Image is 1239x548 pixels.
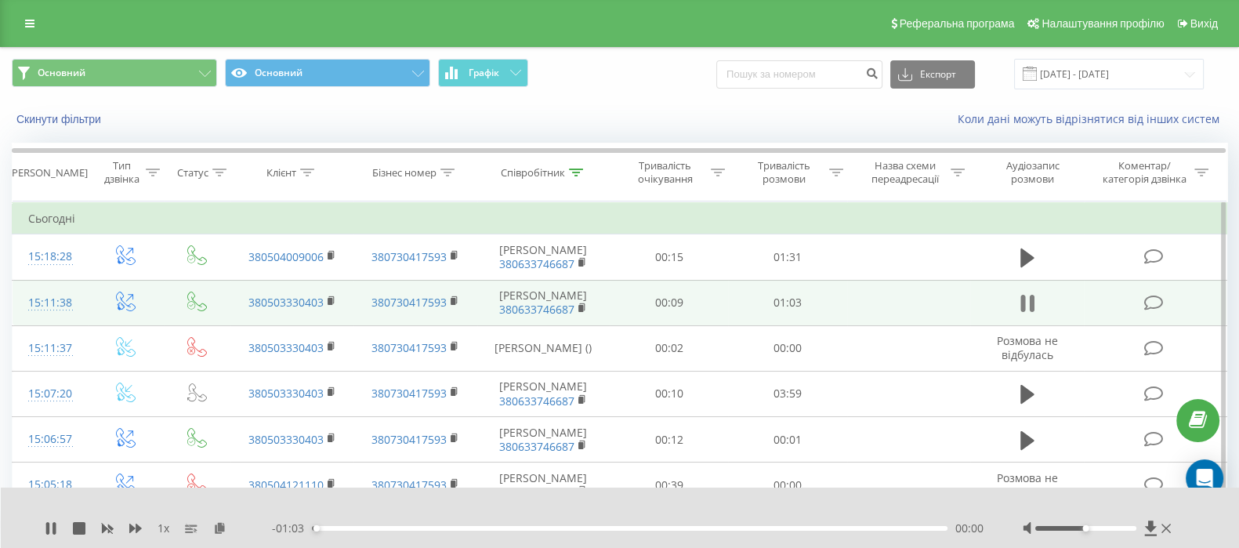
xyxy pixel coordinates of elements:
[225,59,430,87] button: Основний
[499,394,574,408] a: 380633746687
[248,386,324,401] a: 380503330403
[728,463,846,508] td: 00:00
[38,67,85,79] span: Основний
[248,295,324,310] a: 380503330403
[12,112,109,126] button: Скинути фільтри
[272,521,312,536] span: - 01:03
[610,417,728,463] td: 00:12
[1083,525,1089,532] div: Accessibility label
[1042,17,1164,30] span: Налаштування профілю
[248,249,324,264] a: 380504009006
[499,439,574,454] a: 380633746687
[728,325,846,371] td: 00:00
[958,111,1227,126] a: Коли дані можуть відрізнятися вiд інших систем
[28,288,72,318] div: 15:11:38
[863,159,947,186] div: Назва схеми переадресації
[499,256,574,271] a: 380633746687
[1186,459,1223,497] div: Open Intercom Messenger
[499,484,574,499] a: 380633746687
[477,325,610,371] td: [PERSON_NAME] ()
[997,333,1058,362] span: Розмова не відбулась
[890,60,975,89] button: Експорт
[610,234,728,280] td: 00:15
[102,159,142,186] div: Тип дзвінка
[371,295,447,310] a: 380730417593
[248,432,324,447] a: 380503330403
[610,280,728,325] td: 00:09
[610,463,728,508] td: 00:39
[716,60,882,89] input: Пошук за номером
[158,521,169,536] span: 1 x
[477,417,610,463] td: [PERSON_NAME]
[28,424,72,455] div: 15:06:57
[12,59,217,87] button: Основний
[955,521,984,536] span: 00:00
[610,325,728,371] td: 00:02
[469,67,499,78] span: Графік
[372,166,437,180] div: Бізнес номер
[728,234,846,280] td: 01:31
[743,159,825,186] div: Тривалість розмови
[28,379,72,409] div: 15:07:20
[501,166,565,180] div: Співробітник
[477,234,610,280] td: [PERSON_NAME]
[477,280,610,325] td: [PERSON_NAME]
[13,203,1227,234] td: Сьогодні
[371,432,447,447] a: 380730417593
[499,302,574,317] a: 380633746687
[728,371,846,416] td: 03:59
[248,477,324,492] a: 380504121110
[9,166,88,180] div: [PERSON_NAME]
[177,166,208,180] div: Статус
[728,280,846,325] td: 01:03
[371,340,447,355] a: 380730417593
[477,371,610,416] td: [PERSON_NAME]
[371,249,447,264] a: 380730417593
[900,17,1015,30] span: Реферальна програма
[997,470,1058,499] span: Розмова не відбулась
[28,333,72,364] div: 15:11:37
[371,386,447,401] a: 380730417593
[248,340,324,355] a: 380503330403
[984,159,1080,186] div: Аудіозапис розмови
[477,463,610,508] td: [PERSON_NAME]
[28,241,72,272] div: 15:18:28
[1099,159,1190,186] div: Коментар/категорія дзвінка
[438,59,528,87] button: Графік
[313,525,320,532] div: Accessibility label
[624,159,706,186] div: Тривалість очікування
[1190,17,1218,30] span: Вихід
[266,166,296,180] div: Клієнт
[610,371,728,416] td: 00:10
[371,477,447,492] a: 380730417593
[728,417,846,463] td: 00:01
[28,470,72,500] div: 15:05:18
